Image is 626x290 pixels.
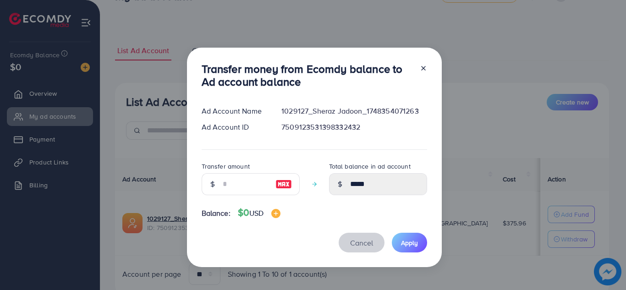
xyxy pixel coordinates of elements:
[329,162,411,171] label: Total balance in ad account
[238,207,280,219] h4: $0
[202,62,412,89] h3: Transfer money from Ecomdy balance to Ad account balance
[275,179,292,190] img: image
[401,238,418,247] span: Apply
[271,209,280,218] img: image
[194,106,275,116] div: Ad Account Name
[274,122,434,132] div: 7509123531398332432
[350,238,373,248] span: Cancel
[249,208,264,218] span: USD
[202,162,250,171] label: Transfer amount
[339,233,384,252] button: Cancel
[274,106,434,116] div: 1029127_Sheraz Jadoon_1748354071263
[202,208,231,219] span: Balance:
[392,233,427,252] button: Apply
[194,122,275,132] div: Ad Account ID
